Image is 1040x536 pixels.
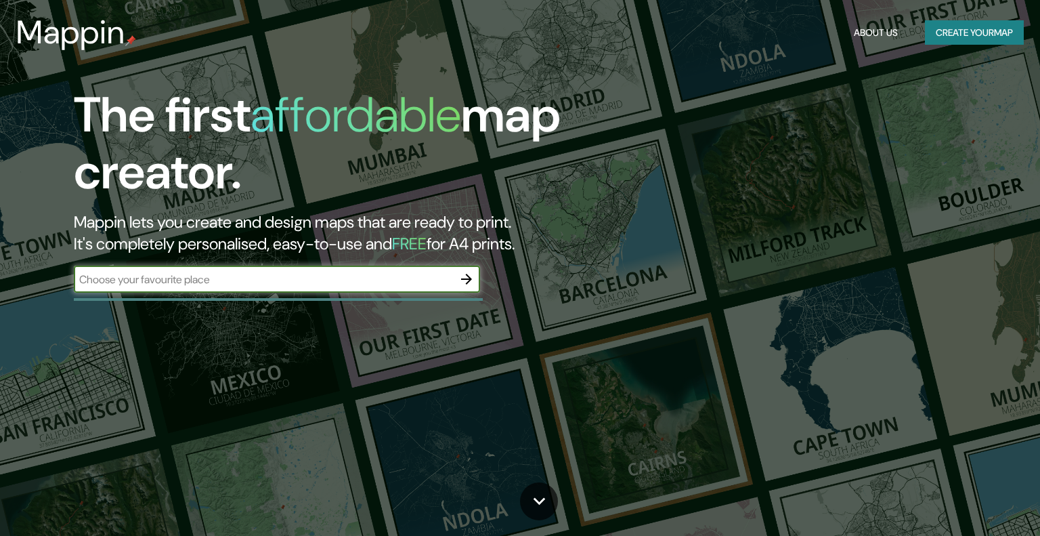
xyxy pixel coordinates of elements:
[74,87,594,211] h1: The first map creator.
[16,14,125,51] h3: Mappin
[392,233,427,254] h5: FREE
[125,35,136,46] img: mappin-pin
[74,211,594,255] h2: Mappin lets you create and design maps that are ready to print. It's completely personalised, eas...
[925,20,1024,45] button: Create yourmap
[848,20,903,45] button: About Us
[74,272,453,287] input: Choose your favourite place
[251,83,461,146] h1: affordable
